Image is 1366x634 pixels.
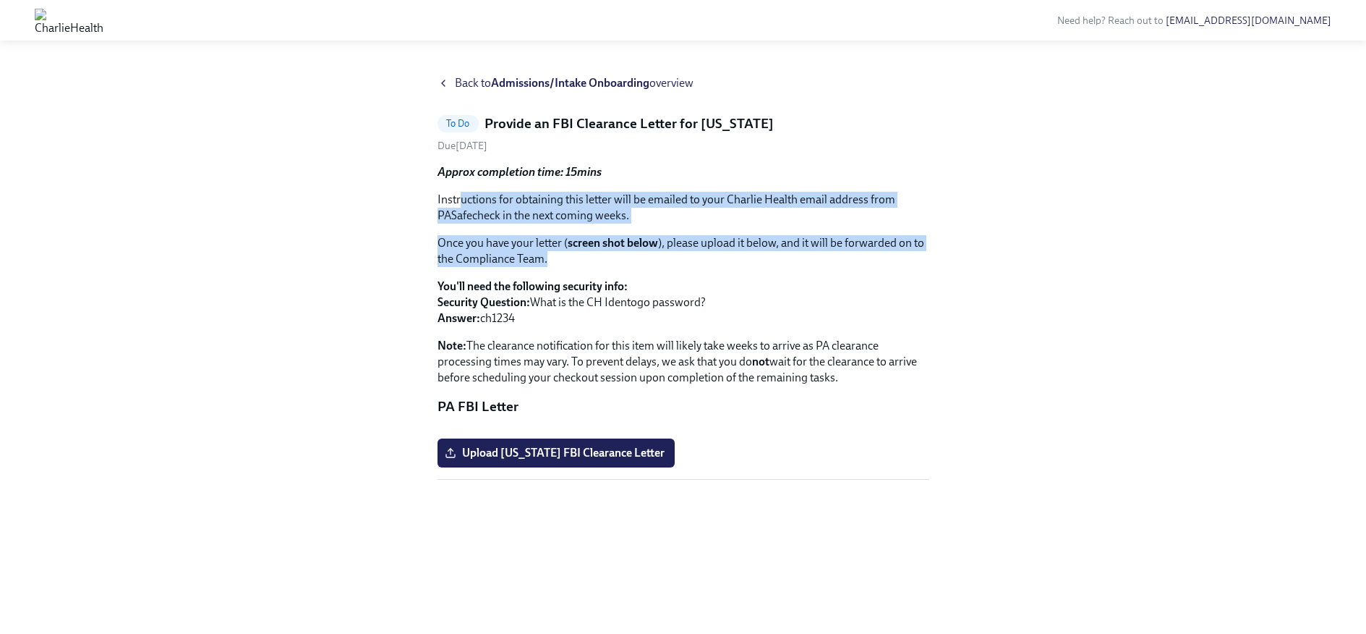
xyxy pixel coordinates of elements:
[568,236,658,250] strong: screen shot below
[437,118,479,129] span: To Do
[437,235,929,267] p: Once you have your letter ( ), please upload it below, and it will be forwarded on to the Complia...
[437,339,466,352] strong: Note:
[484,114,774,133] h5: Provide an FBI Clearance Letter for [US_STATE]
[437,311,480,325] strong: Answer:
[437,279,929,326] p: What is the CH Identogo password? ch1234
[437,75,929,91] a: Back toAdmissions/Intake Onboardingoverview
[437,192,929,224] p: Instructions for obtaining this letter will be emailed to your Charlie Health email address from ...
[437,338,929,386] p: The clearance notification for this item will likely take weeks to arrive as PA clearance process...
[35,9,103,32] img: CharlieHealth
[437,279,628,293] strong: You'll need the following security info:
[491,76,649,90] strong: Admissions/Intake Onboarding
[448,446,665,460] span: Upload [US_STATE] FBI Clearance Letter
[455,75,693,91] span: Back to overview
[752,355,769,368] strong: not
[437,140,487,152] span: Thursday, September 4th 2025, 9:00 am
[1057,14,1331,27] span: Need help? Reach out to
[1166,14,1331,27] a: [EMAIL_ADDRESS][DOMAIN_NAME]
[437,295,530,309] strong: Security Question:
[437,397,929,416] p: PA FBI Letter
[437,165,602,179] strong: Approx completion time: 15mins
[437,439,675,468] label: Upload [US_STATE] FBI Clearance Letter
